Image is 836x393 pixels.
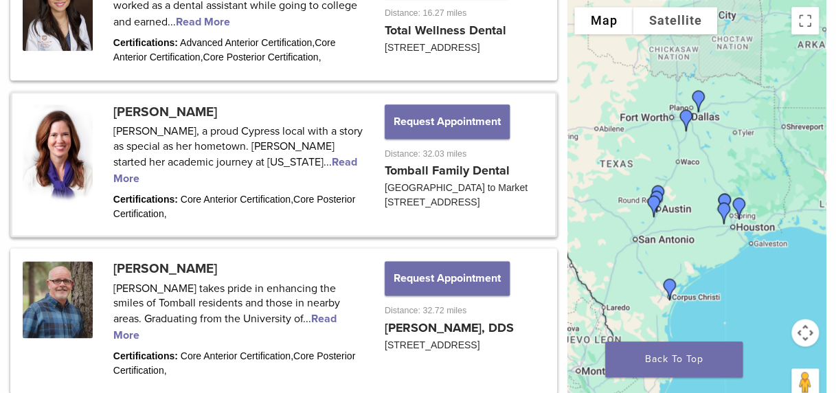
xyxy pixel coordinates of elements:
button: Show street map [574,7,633,34]
div: Dr. Craig V. Smith [670,104,703,137]
button: Request Appointment [385,104,510,139]
div: DR. Steven Cook [642,179,675,212]
a: Back To Top [605,341,743,377]
button: Show satellite imagery [633,7,717,34]
div: Dr. Hieu Truong Do [708,196,741,229]
button: Map camera controls [791,319,819,346]
div: Dr. Mash Ameri [723,192,756,225]
div: Dr. Dave Dorroh [708,188,741,221]
div: Dr. Jarett Hulse [640,185,673,218]
div: Dr. Anna Ashley [653,273,686,306]
button: Request Appointment [385,261,510,295]
button: Toggle fullscreen view [791,7,819,34]
div: Dr. David McIntyre [637,190,670,223]
div: Dr. Karen Williamson [682,85,715,117]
